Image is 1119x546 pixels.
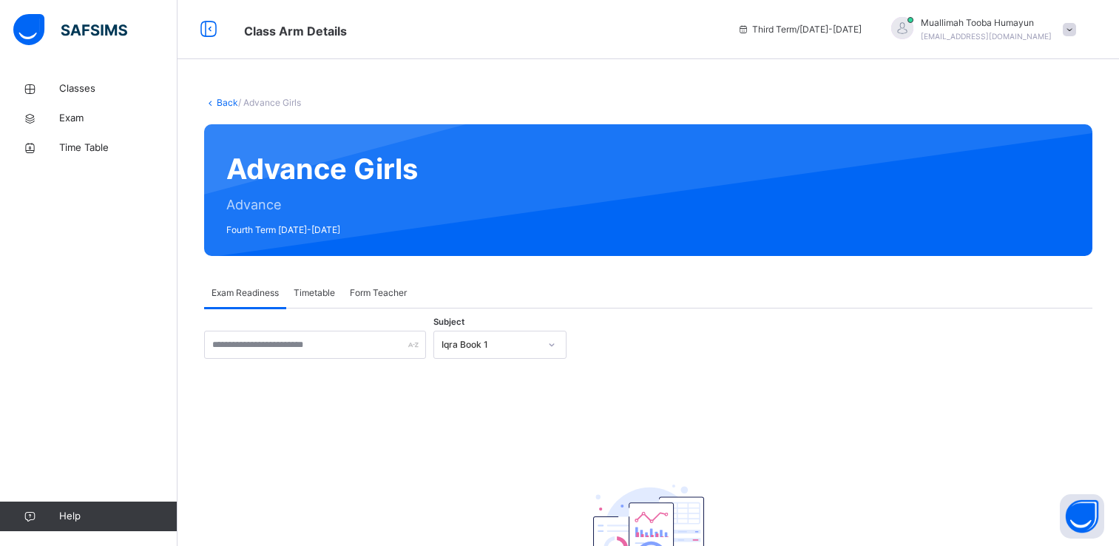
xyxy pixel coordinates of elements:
span: Exam Readiness [212,286,279,300]
div: Muallimah ToobaHumayun [876,16,1083,43]
div: Iqra Book 1 [442,338,539,351]
img: safsims [13,14,127,45]
a: Back [217,97,238,108]
span: [EMAIL_ADDRESS][DOMAIN_NAME] [921,32,1052,41]
span: / Advance Girls [238,97,301,108]
span: Muallimah Tooba Humayun [921,16,1052,30]
span: Subject [433,316,464,328]
span: session/term information [737,23,862,36]
span: Timetable [294,286,335,300]
span: Class Arm Details [244,24,347,38]
span: Form Teacher [350,286,407,300]
span: Classes [59,81,178,96]
span: Help [59,509,177,524]
span: Exam [59,111,178,126]
button: Open asap [1060,494,1104,539]
span: Time Table [59,141,178,155]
